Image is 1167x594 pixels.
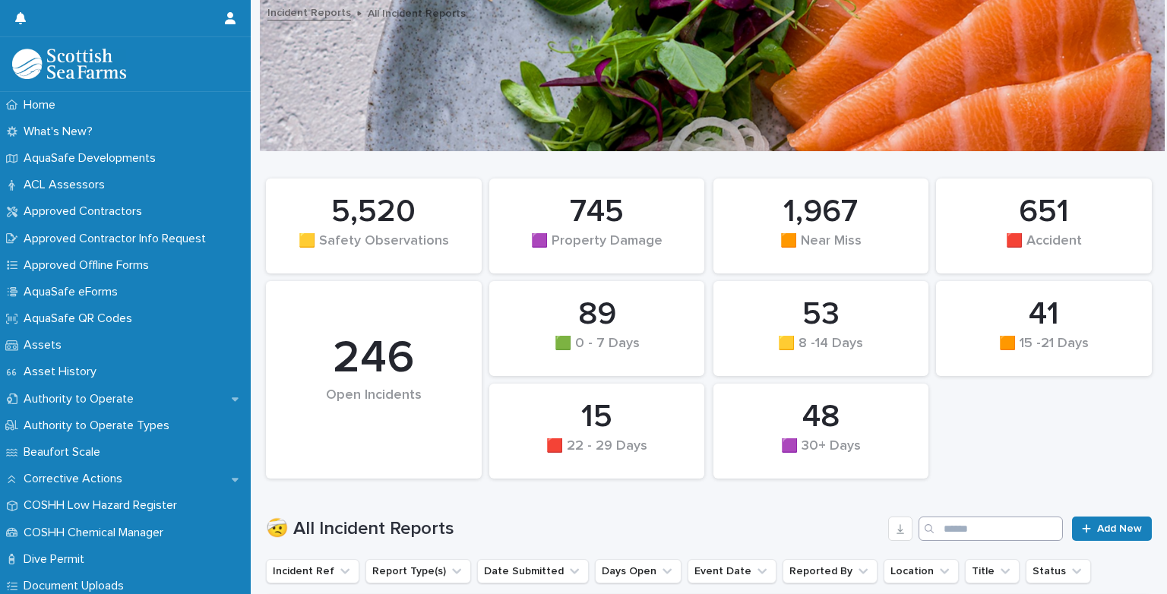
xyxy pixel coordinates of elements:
[739,233,903,265] div: 🟧 Near Miss
[17,178,117,192] p: ACL Assessors
[368,4,466,21] p: All Incident Reports
[515,295,679,333] div: 89
[17,579,136,593] p: Document Uploads
[17,258,161,273] p: Approved Offline Forms
[965,559,1020,583] button: Title
[267,3,351,21] a: Incident Reports
[515,398,679,436] div: 15
[739,295,903,333] div: 53
[17,498,189,513] p: COSHH Low Hazard Register
[17,445,112,460] p: Beaufort Scale
[515,233,679,265] div: 🟪 Property Damage
[17,419,182,433] p: Authority to Operate Types
[688,559,776,583] button: Event Date
[17,472,134,486] p: Corrective Actions
[919,517,1063,541] input: Search
[17,338,74,352] p: Assets
[1097,523,1142,534] span: Add New
[515,193,679,231] div: 745
[266,559,359,583] button: Incident Ref
[292,331,456,386] div: 246
[17,204,154,219] p: Approved Contractors
[595,559,682,583] button: Days Open
[17,98,68,112] p: Home
[739,438,903,470] div: 🟪 30+ Days
[17,311,144,326] p: AquaSafe QR Codes
[292,387,456,435] div: Open Incidents
[739,398,903,436] div: 48
[17,365,109,379] p: Asset History
[266,518,882,540] h1: 🤕 All Incident Reports
[783,559,878,583] button: Reported By
[515,438,679,470] div: 🟥 22 - 29 Days
[292,233,456,265] div: 🟨 Safety Observations
[962,233,1126,265] div: 🟥 Accident
[884,559,959,583] button: Location
[17,151,168,166] p: AquaSafe Developments
[12,49,126,79] img: bPIBxiqnSb2ggTQWdOVV
[1072,517,1152,541] a: Add New
[1026,559,1091,583] button: Status
[962,193,1126,231] div: 651
[739,193,903,231] div: 1,967
[17,552,96,567] p: Dive Permit
[477,559,589,583] button: Date Submitted
[17,285,130,299] p: AquaSafe eForms
[17,392,146,406] p: Authority to Operate
[739,336,903,368] div: 🟨 8 -14 Days
[17,526,176,540] p: COSHH Chemical Manager
[962,295,1126,333] div: 41
[17,232,218,246] p: Approved Contractor Info Request
[292,193,456,231] div: 5,520
[17,125,105,139] p: What's New?
[365,559,471,583] button: Report Type(s)
[515,336,679,368] div: 🟩 0 - 7 Days
[962,336,1126,368] div: 🟧 15 -21 Days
